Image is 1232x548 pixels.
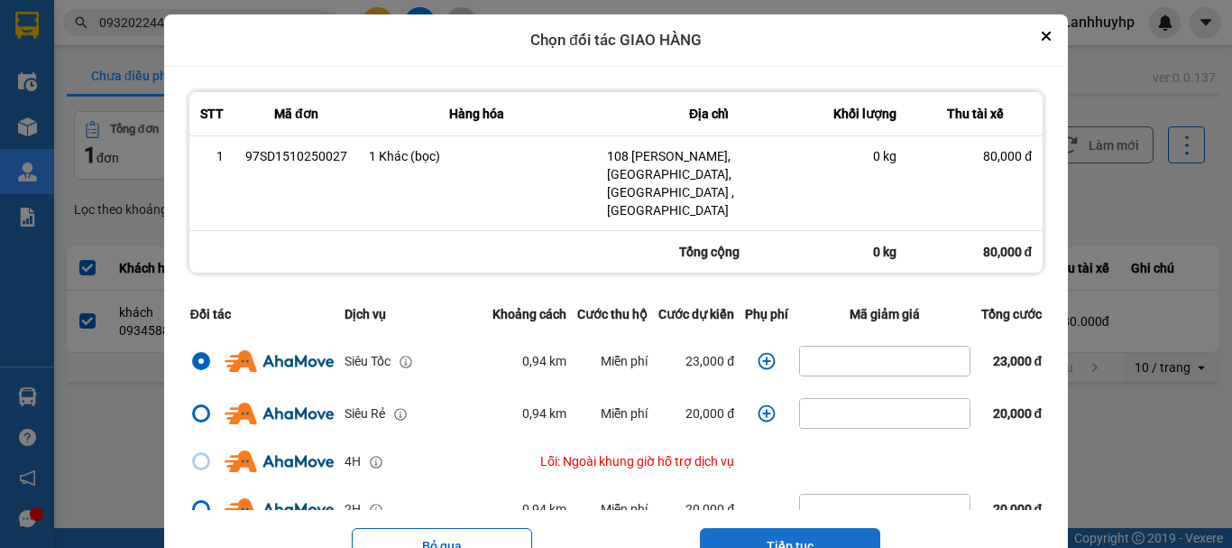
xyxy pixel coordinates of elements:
[345,451,361,471] div: 4H
[225,403,334,424] img: Ahamove
[572,387,653,440] td: Miễn phí
[487,335,572,387] td: 0,94 km
[369,103,585,125] div: Hàng hóa
[200,147,224,165] div: 1
[832,103,896,125] div: Khối lượng
[487,483,572,535] td: 0,94 km
[1035,25,1057,47] button: Close
[607,147,811,219] div: 108 [PERSON_NAME], [GEOGRAPHIC_DATA], [GEOGRAPHIC_DATA] , [GEOGRAPHIC_DATA]
[345,499,361,519] div: 2H
[200,103,224,125] div: STT
[245,147,347,165] div: 97SD1510250027
[653,483,740,535] td: 20,000 đ
[8,71,100,163] img: logo
[225,350,334,372] img: Ahamove
[993,354,1043,368] span: 23,000 đ
[653,293,740,335] th: Cước dự kiến
[492,451,734,471] div: Lỗi: Ngoài khung giờ hỗ trợ dịch vụ
[993,502,1043,516] span: 20,000 đ
[740,293,794,335] th: Phụ phí
[653,335,740,387] td: 23,000 đ
[245,103,347,125] div: Mã đơn
[993,406,1043,421] span: 20,000 đ
[102,78,258,142] span: Chuyển phát nhanh: [GEOGRAPHIC_DATA] - [GEOGRAPHIC_DATA]
[918,103,1032,125] div: Thu tài xế
[572,483,653,535] td: Miễn phí
[832,147,896,165] div: 0 kg
[369,147,585,165] div: 1 Khác (bọc)
[487,293,572,335] th: Khoảng cách
[596,231,822,273] div: Tổng cộng
[185,293,339,335] th: Đối tác
[112,14,247,73] strong: CHUYỂN PHÁT NHANH VIP ANH HUY
[345,404,385,423] div: Siêu Rẻ
[572,335,653,387] td: Miễn phí
[225,450,334,472] img: Ahamove
[572,293,653,335] th: Cước thu hộ
[339,293,487,335] th: Dịch vụ
[976,293,1047,335] th: Tổng cước
[345,351,391,371] div: Siêu Tốc
[794,293,976,335] th: Mã giảm giá
[164,14,1068,67] div: Chọn đối tác GIAO HÀNG
[907,231,1043,273] div: 80,000 đ
[822,231,907,273] div: 0 kg
[487,387,572,440] td: 0,94 km
[225,498,334,520] img: Ahamove
[918,147,1032,165] div: 80,000 đ
[653,387,740,440] td: 20,000 đ
[607,103,811,125] div: Địa chỉ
